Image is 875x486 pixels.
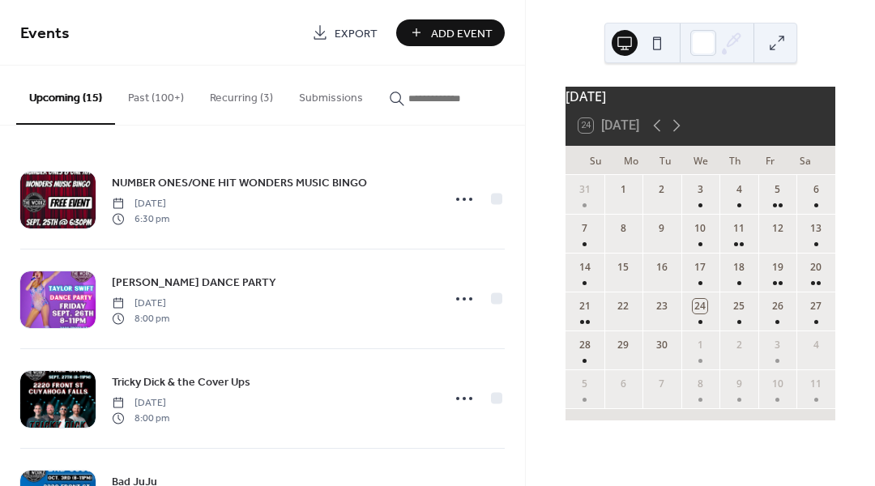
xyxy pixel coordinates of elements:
[770,377,785,391] div: 10
[112,411,169,425] span: 8:00 pm
[616,299,630,313] div: 22
[809,299,823,313] div: 27
[431,25,493,42] span: Add Event
[578,260,592,275] div: 14
[616,377,630,391] div: 6
[648,146,683,175] div: Tu
[578,299,592,313] div: 21
[770,221,785,236] div: 12
[753,146,787,175] div: Fr
[20,18,70,49] span: Events
[112,173,367,192] a: NUMBER ONES/ONE HIT WONDERS MUSIC BINGO
[655,221,669,236] div: 9
[809,182,823,197] div: 6
[693,377,707,391] div: 8
[770,299,785,313] div: 26
[809,377,823,391] div: 11
[112,373,250,391] a: Tricky Dick & the Cover Ups
[770,338,785,352] div: 3
[655,182,669,197] div: 2
[718,146,753,175] div: Th
[286,66,376,123] button: Submissions
[335,25,378,42] span: Export
[616,221,630,236] div: 8
[112,396,169,411] span: [DATE]
[16,66,115,125] button: Upcoming (15)
[809,221,823,236] div: 13
[732,299,746,313] div: 25
[732,377,746,391] div: 9
[732,338,746,352] div: 2
[787,146,822,175] div: Sa
[693,299,707,313] div: 24
[112,275,276,292] span: [PERSON_NAME] DANCE PARTY
[112,197,169,211] span: [DATE]
[112,374,250,391] span: Tricky Dick & the Cover Ups
[616,338,630,352] div: 29
[732,260,746,275] div: 18
[300,19,390,46] a: Export
[112,296,169,311] span: [DATE]
[112,273,276,292] a: [PERSON_NAME] DANCE PARTY
[732,182,746,197] div: 4
[770,182,785,197] div: 5
[578,182,592,197] div: 31
[616,182,630,197] div: 1
[655,377,669,391] div: 7
[613,146,648,175] div: Mo
[112,211,169,226] span: 6:30 pm
[396,19,505,46] button: Add Event
[770,260,785,275] div: 19
[578,377,592,391] div: 5
[693,260,707,275] div: 17
[616,260,630,275] div: 15
[578,146,613,175] div: Su
[112,175,367,192] span: NUMBER ONES/ONE HIT WONDERS MUSIC BINGO
[693,182,707,197] div: 3
[112,311,169,326] span: 8:00 pm
[578,221,592,236] div: 7
[809,338,823,352] div: 4
[809,260,823,275] div: 20
[115,66,197,123] button: Past (100+)
[693,221,707,236] div: 10
[655,260,669,275] div: 16
[683,146,718,175] div: We
[578,338,592,352] div: 28
[732,221,746,236] div: 11
[566,87,835,106] div: [DATE]
[693,338,707,352] div: 1
[197,66,286,123] button: Recurring (3)
[655,299,669,313] div: 23
[655,338,669,352] div: 30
